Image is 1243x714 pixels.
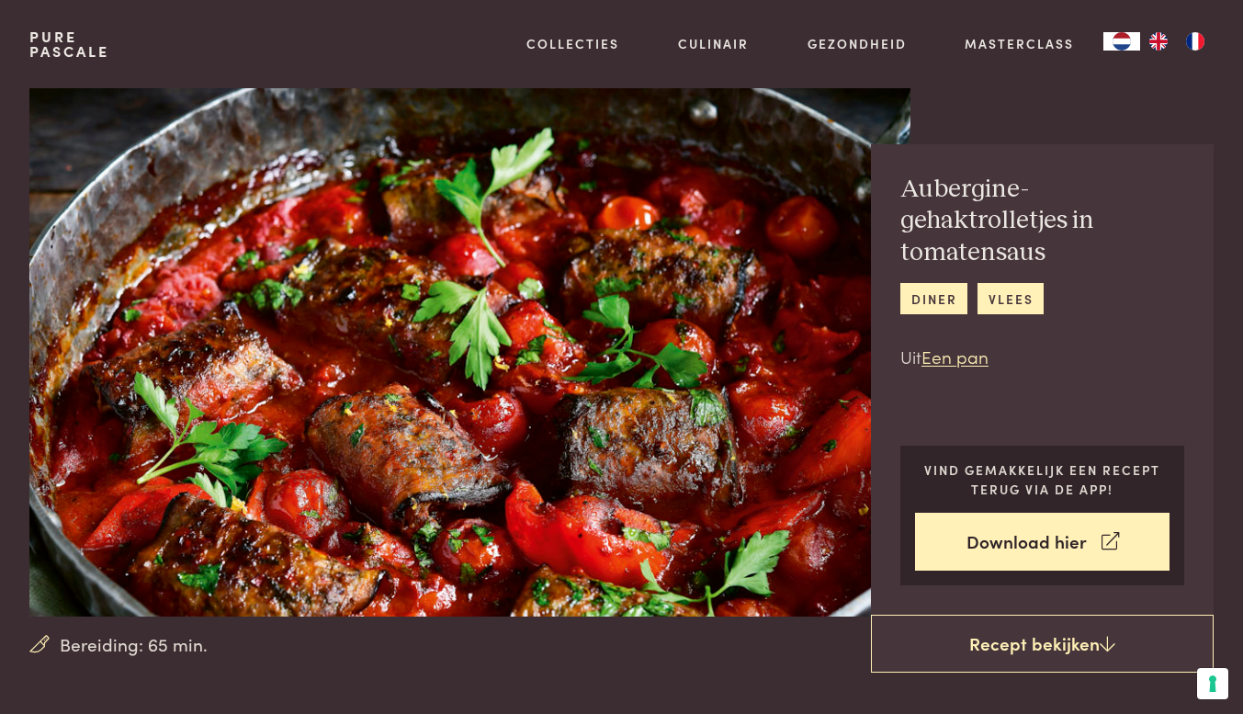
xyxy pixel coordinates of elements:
[678,34,749,53] a: Culinair
[1197,668,1228,699] button: Uw voorkeuren voor toestemming voor trackingtechnologieën
[60,631,208,658] span: Bereiding: 65 min.
[915,460,1170,498] p: Vind gemakkelijk een recept terug via de app!
[965,34,1074,53] a: Masterclass
[1103,32,1140,51] a: NL
[900,174,1184,269] h2: Aubergine-gehaktrolletjes in tomatensaus
[29,29,109,59] a: PurePascale
[900,283,967,313] a: diner
[1140,32,1177,51] a: EN
[526,34,619,53] a: Collecties
[915,513,1170,571] a: Download hier
[1177,32,1214,51] a: FR
[977,283,1044,313] a: vlees
[900,344,1184,370] p: Uit
[29,88,910,617] img: Aubergine-gehaktrolletjes in tomatensaus
[1140,32,1214,51] ul: Language list
[871,615,1214,674] a: Recept bekijken
[1103,32,1214,51] aside: Language selected: Nederlands
[808,34,907,53] a: Gezondheid
[921,344,989,368] a: Een pan
[1103,32,1140,51] div: Language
